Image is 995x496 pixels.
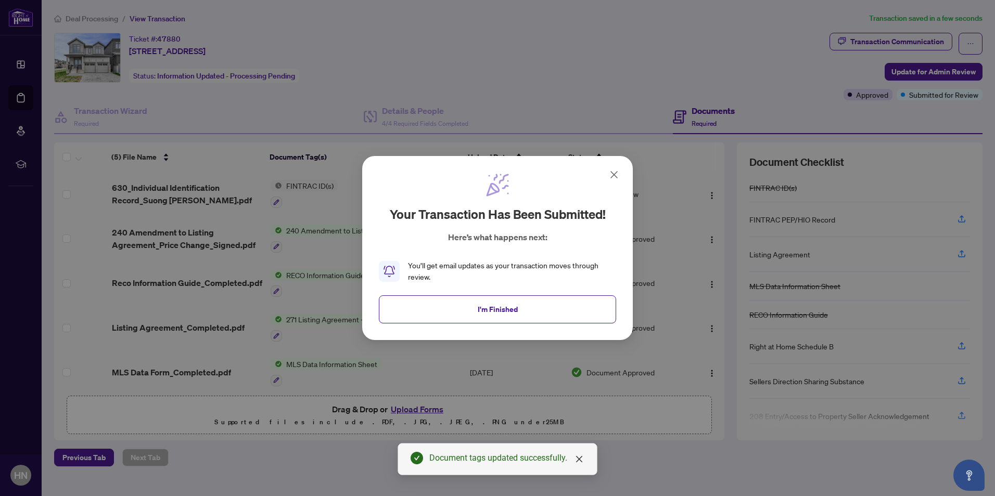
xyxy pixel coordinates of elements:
[390,206,606,223] h2: Your transaction has been submitted!
[429,452,584,464] div: Document tags updated successfully.
[953,460,985,491] button: Open asap
[478,301,518,318] span: I'm Finished
[575,455,583,463] span: close
[411,452,423,464] span: check-circle
[408,260,616,283] div: You’ll get email updates as your transaction moves through review.
[379,295,616,323] button: I'm Finished
[448,231,547,243] p: Here’s what happens next:
[573,453,585,465] a: Close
